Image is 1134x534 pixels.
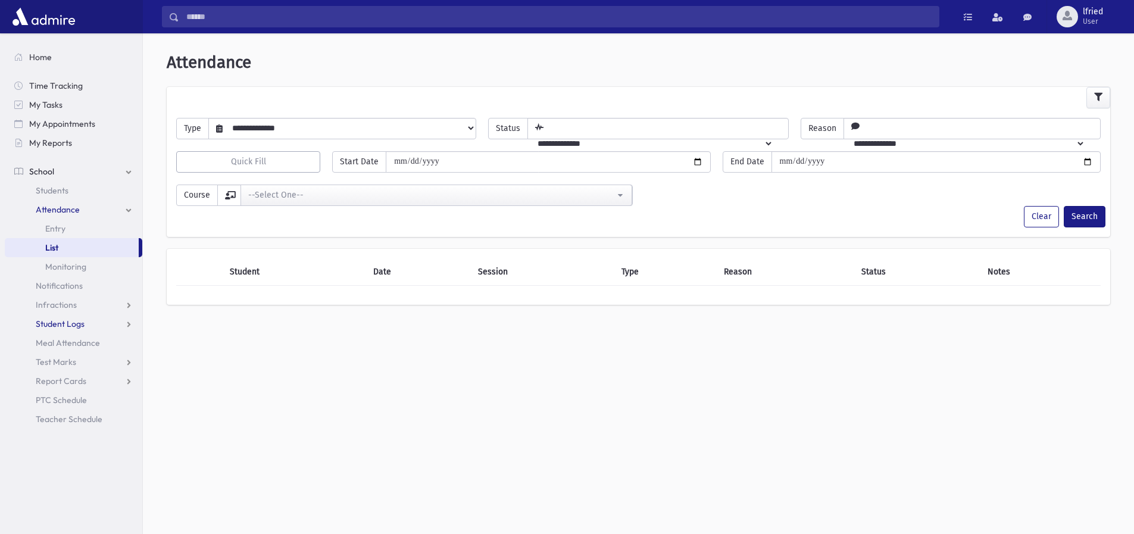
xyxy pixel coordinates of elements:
[36,395,87,405] span: PTC Schedule
[45,261,86,272] span: Monitoring
[5,295,142,314] a: Infractions
[10,5,78,29] img: AdmirePro
[332,151,386,173] span: Start Date
[167,52,251,72] span: Attendance
[801,118,844,139] span: Reason
[5,257,142,276] a: Monitoring
[223,258,366,286] th: Student
[248,189,615,201] div: --Select One--
[5,181,142,200] a: Students
[36,318,85,329] span: Student Logs
[176,151,320,173] button: Quick Fill
[5,410,142,429] a: Teacher Schedule
[29,80,83,91] span: Time Tracking
[5,391,142,410] a: PTC Schedule
[29,99,63,110] span: My Tasks
[36,280,83,291] span: Notifications
[1064,206,1105,227] button: Search
[5,114,142,133] a: My Appointments
[36,376,86,386] span: Report Cards
[5,133,142,152] a: My Reports
[5,276,142,295] a: Notifications
[36,185,68,196] span: Students
[29,52,52,63] span: Home
[5,333,142,352] a: Meal Attendance
[36,357,76,367] span: Test Marks
[1083,17,1103,26] span: User
[240,185,632,206] button: --Select One--
[5,95,142,114] a: My Tasks
[366,258,471,286] th: Date
[179,6,939,27] input: Search
[176,185,218,206] span: Course
[5,48,142,67] a: Home
[854,258,980,286] th: Status
[471,258,614,286] th: Session
[45,242,58,253] span: List
[5,314,142,333] a: Student Logs
[723,151,772,173] span: End Date
[488,118,528,139] span: Status
[1024,206,1059,227] button: Clear
[36,299,77,310] span: Infractions
[5,162,142,181] a: School
[5,76,142,95] a: Time Tracking
[231,157,266,167] span: Quick Fill
[36,204,80,215] span: Attendance
[36,414,102,424] span: Teacher Schedule
[5,200,142,219] a: Attendance
[5,352,142,371] a: Test Marks
[176,118,209,139] span: Type
[5,238,139,257] a: List
[5,219,142,238] a: Entry
[717,258,854,286] th: Reason
[29,138,72,148] span: My Reports
[29,118,95,129] span: My Appointments
[5,371,142,391] a: Report Cards
[980,258,1101,286] th: Notes
[614,258,717,286] th: Type
[1083,7,1103,17] span: lfried
[36,338,100,348] span: Meal Attendance
[45,223,65,234] span: Entry
[29,166,54,177] span: School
